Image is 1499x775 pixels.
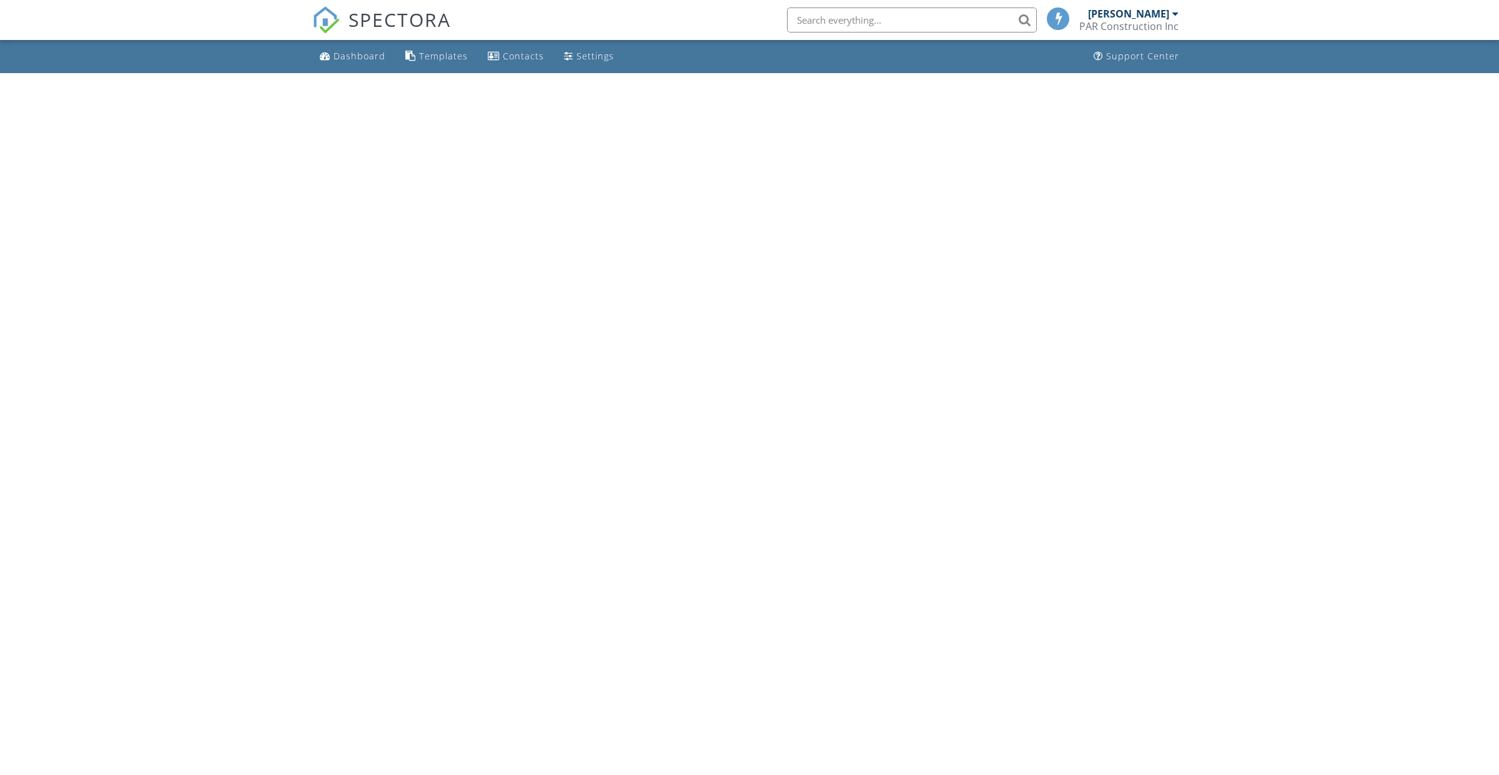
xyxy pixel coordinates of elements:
[400,45,473,68] a: Templates
[787,7,1037,32] input: Search everything...
[1106,50,1179,62] div: Support Center
[312,6,340,34] img: The Best Home Inspection Software - Spectora
[315,45,390,68] a: Dashboard
[1089,45,1184,68] a: Support Center
[419,50,468,62] div: Templates
[312,17,451,43] a: SPECTORA
[349,6,451,32] span: SPECTORA
[1079,20,1179,32] div: PAR Construction Inc
[503,50,544,62] div: Contacts
[483,45,549,68] a: Contacts
[559,45,619,68] a: Settings
[334,50,385,62] div: Dashboard
[1088,7,1169,20] div: [PERSON_NAME]
[576,50,614,62] div: Settings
